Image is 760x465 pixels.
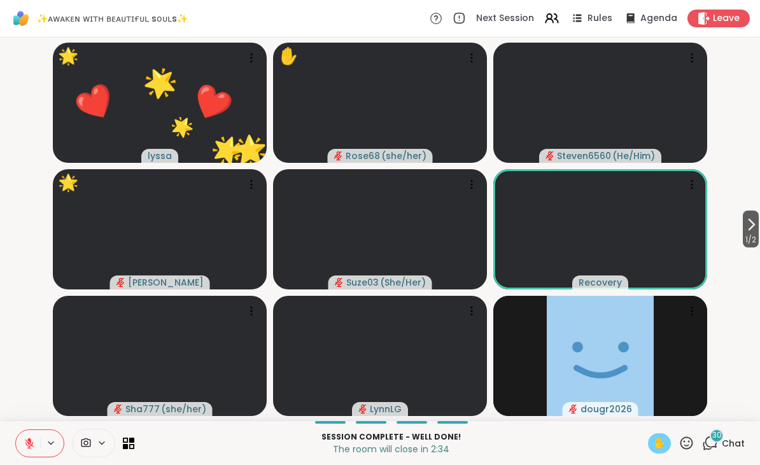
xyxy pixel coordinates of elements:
span: 1 / 2 [743,232,759,247]
p: Session Complete - well done! [142,431,640,443]
span: lyssa [148,149,172,162]
span: Leave [713,12,740,25]
span: LynnLG [370,403,402,415]
p: The room will close in 2:34 [142,443,640,455]
button: 🌟 [157,102,208,152]
span: Recovery [579,276,622,289]
span: Sha777 [125,403,160,415]
span: ( she/her ) [161,403,206,415]
span: audio-muted [335,278,344,287]
span: Rules [588,12,612,25]
button: ❤️ [53,61,138,146]
span: Suze03 [346,276,379,289]
button: 🌟 [123,45,197,119]
span: dougr2026 [581,403,632,415]
span: Chat [722,437,745,450]
span: Next Session [476,12,534,25]
span: Agenda [640,12,677,25]
span: ✋ [653,436,666,451]
span: Steven6560 [557,149,611,162]
span: ( She/Her ) [380,276,426,289]
span: ✨ᴀᴡᴀᴋᴇɴ ᴡɪᴛʜ ʙᴇᴀᴜᴛɪғᴜʟ sᴏᴜʟs✨ [37,12,188,25]
span: audio-muted [358,405,367,413]
button: 🌟 [220,120,279,179]
img: dougr2026 [547,296,654,416]
img: ShareWell Logomark [10,8,32,29]
span: 30 [712,430,722,441]
span: ( she/her ) [381,149,426,162]
div: 🌟 [58,170,78,195]
span: ( He/Him ) [612,149,655,162]
button: ❤️ [170,62,253,145]
span: [PERSON_NAME] [128,276,204,289]
span: audio-muted [569,405,578,413]
div: 🌟 [58,44,78,69]
div: ✋ [278,44,299,69]
span: audio-muted [545,151,554,160]
span: audio-muted [114,405,123,413]
span: Rose68 [346,149,380,162]
span: audio-muted [334,151,343,160]
button: 1/2 [743,211,759,247]
span: audio-muted [116,278,125,287]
